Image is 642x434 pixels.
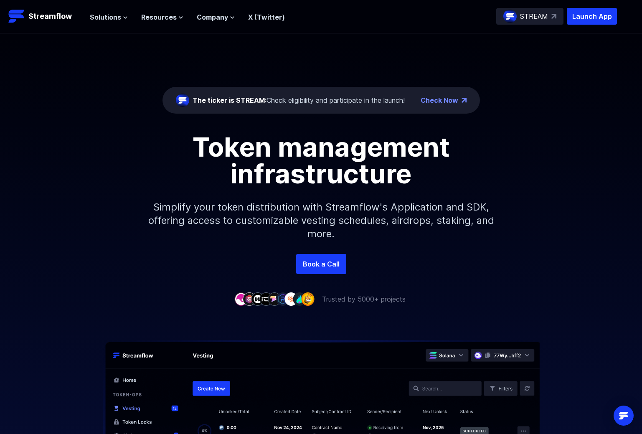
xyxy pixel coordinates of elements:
img: company-9 [301,292,315,305]
img: streamflow-logo-circle.png [176,94,189,107]
img: top-right-arrow.png [462,98,467,103]
span: Solutions [90,12,121,22]
div: Open Intercom Messenger [614,406,634,426]
img: company-2 [243,292,256,305]
img: company-8 [293,292,306,305]
p: STREAM [520,11,548,21]
img: company-4 [259,292,273,305]
a: Book a Call [296,254,346,274]
img: streamflow-logo-circle.png [503,10,517,23]
a: X (Twitter) [248,13,285,21]
button: Company [197,12,235,22]
span: Resources [141,12,177,22]
img: company-5 [268,292,281,305]
img: Streamflow Logo [8,8,25,25]
a: Check Now [421,95,458,105]
button: Resources [141,12,183,22]
p: Trusted by 5000+ projects [322,294,406,304]
img: company-3 [251,292,264,305]
div: Check eligibility and participate in the launch! [193,95,405,105]
img: company-1 [234,292,248,305]
p: Streamflow [28,10,72,22]
span: Company [197,12,228,22]
a: STREAM [496,8,563,25]
img: top-right-arrow.svg [551,14,556,19]
img: company-7 [284,292,298,305]
h1: Token management infrastructure [133,134,509,187]
img: company-6 [276,292,289,305]
button: Solutions [90,12,128,22]
p: Simplify your token distribution with Streamflow's Application and SDK, offering access to custom... [142,187,501,254]
span: The ticker is STREAM: [193,96,266,104]
a: Streamflow [8,8,81,25]
button: Launch App [567,8,617,25]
